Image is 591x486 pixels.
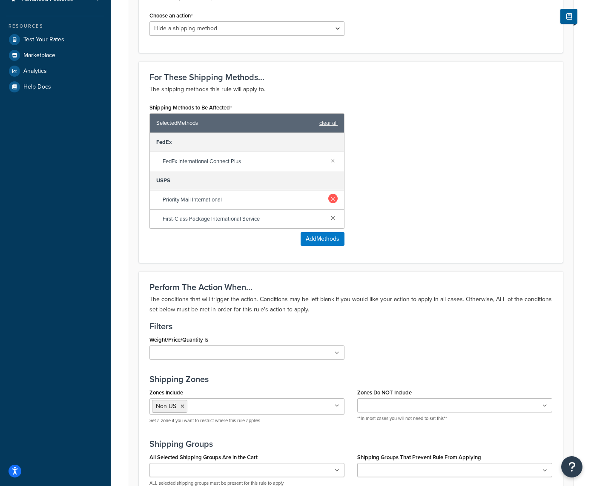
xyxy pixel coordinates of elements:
h3: Shipping Zones [149,374,552,384]
label: Choose an action [149,12,193,19]
label: Shipping Groups That Prevent Rule From Applying [357,454,481,460]
span: FedEx International Connect Plus [163,155,324,167]
a: Analytics [6,63,104,79]
span: First-Class Package International Service [163,213,324,225]
label: Zones Do NOT Include [357,389,412,396]
p: The conditions that will trigger the action. Conditions may be left blank if you would like your ... [149,294,552,315]
h3: For These Shipping Methods... [149,72,552,82]
label: Shipping Methods to Be Affected [149,104,232,111]
button: AddMethods [301,232,344,246]
h3: Perform The Action When... [149,282,552,292]
button: Show Help Docs [560,9,577,24]
span: Analytics [23,68,47,75]
p: **In most cases you will not need to set this** [357,415,552,422]
p: Set a zone if you want to restrict where this rule applies [149,417,344,424]
label: Weight/Price/Quantity Is [149,336,208,343]
div: Resources [6,23,104,30]
span: Test Your Rates [23,36,64,43]
span: Marketplace [23,52,55,59]
button: Open Resource Center [561,456,582,477]
h3: Shipping Groups [149,439,552,449]
a: Test Your Rates [6,32,104,47]
a: Help Docs [6,79,104,95]
span: Non US [156,402,176,411]
span: Priority Mail International [163,194,324,206]
div: USPS [150,171,344,190]
label: All Selected Shipping Groups Are in the Cart [149,454,258,460]
span: Selected Methods [156,117,315,129]
p: The shipping methods this rule will apply to. [149,84,552,95]
span: Help Docs [23,83,51,91]
h3: Filters [149,322,552,331]
div: FedEx [150,133,344,152]
a: clear all [319,117,338,129]
a: Marketplace [6,48,104,63]
label: Zones Include [149,389,183,396]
